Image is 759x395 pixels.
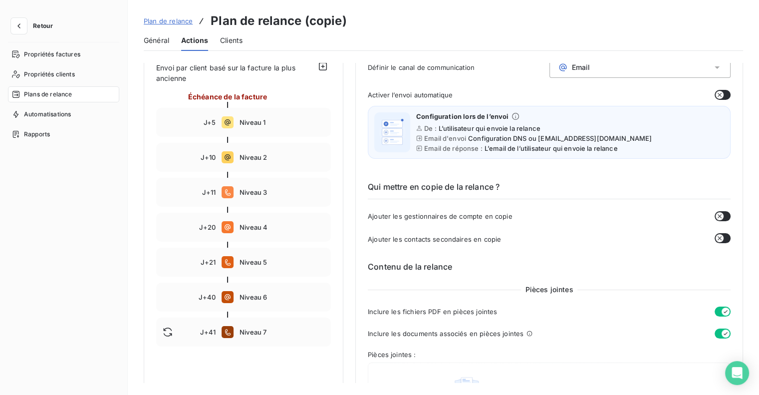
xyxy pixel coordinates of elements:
span: Inclure les documents associés en pièces jointes [368,330,523,338]
span: Configuration lors de l’envoi [416,112,508,120]
a: Propriétés clients [8,66,119,82]
span: Niveau 5 [240,258,324,266]
span: J+11 [202,188,216,196]
a: Propriétés factures [8,46,119,62]
h6: Contenu de la relance [368,261,731,273]
span: Échéance de la facture [188,91,267,102]
span: Clients [220,35,243,45]
span: J+41 [200,328,216,336]
span: Activer l’envoi automatique [368,91,453,99]
span: Ajouter les contacts secondaires en copie [368,235,501,243]
h6: Qui mettre en copie de la relance ? [368,181,731,199]
span: J+40 [199,293,216,301]
h3: Plan de relance (copie) [211,12,346,30]
span: Email de réponse : [424,144,483,152]
span: De : [424,124,437,132]
span: J+10 [201,153,216,161]
span: Plans de relance [24,90,72,99]
div: Open Intercom Messenger [725,361,749,385]
a: Plan de relance [144,16,193,26]
a: Rapports [8,126,119,142]
span: Retour [33,23,53,29]
span: Propriétés clients [24,70,75,79]
span: L’utilisateur qui envoie la relance [439,124,540,132]
span: Niveau 1 [240,118,324,126]
span: Actions [181,35,208,45]
span: Niveau 4 [240,223,324,231]
span: importez le [606,383,644,392]
span: Automatisations [24,110,71,119]
span: L’email de l’utilisateur qui envoie la relance [485,144,618,152]
span: Niveau 3 [240,188,324,196]
span: Niveau 6 [240,293,324,301]
span: Pièces jointes : [368,351,731,359]
span: Ajouter les gestionnaires de compte en copie [368,212,512,220]
span: Glissez-déposez votre fichier ici, ou [487,383,644,392]
span: Rapports [24,130,50,139]
span: Niveau 2 [240,153,324,161]
img: illustration helper email [376,116,408,148]
span: Propriétés factures [24,50,80,59]
span: Inclure les fichiers PDF en pièces jointes [368,308,497,316]
button: Retour [8,18,61,34]
span: Niveau 7 [240,328,324,336]
span: Envoi par client basé sur la facture la plus ancienne [156,62,315,83]
span: J+5 [204,118,216,126]
a: Plans de relance [8,86,119,102]
span: Email [572,63,590,71]
span: Configuration DNS ou [EMAIL_ADDRESS][DOMAIN_NAME] [468,134,652,142]
span: Général [144,35,169,45]
span: Email d'envoi [424,134,466,142]
a: Automatisations [8,106,119,122]
span: Définir le canal de communication [368,63,549,71]
span: J+21 [201,258,216,266]
span: J+20 [199,223,216,231]
span: Pièces jointes [521,285,577,295]
span: Plan de relance [144,17,193,25]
